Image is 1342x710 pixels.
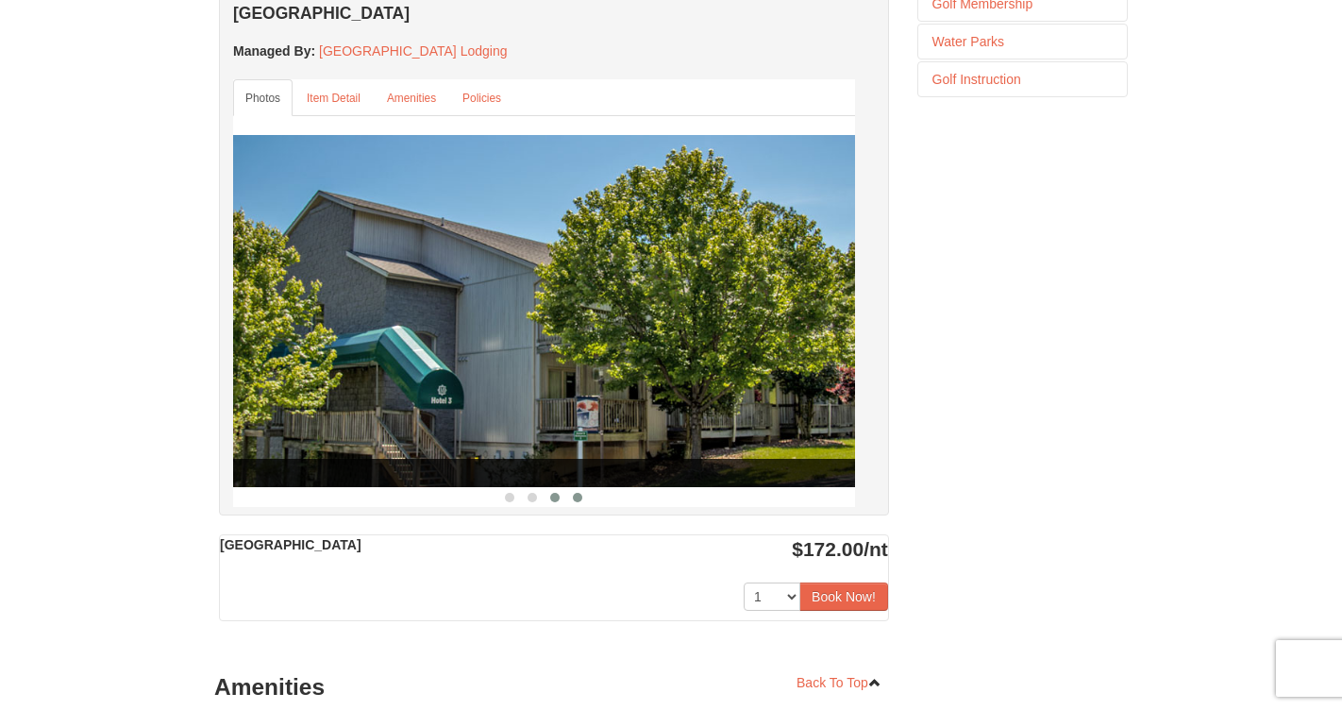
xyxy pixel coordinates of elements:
[307,92,361,105] small: Item Detail
[864,538,888,560] span: /nt
[233,4,855,23] h4: [GEOGRAPHIC_DATA]
[450,79,513,116] a: Policies
[784,668,894,697] a: Back To Top
[462,92,501,105] small: Policies
[220,537,361,552] strong: [GEOGRAPHIC_DATA]
[245,92,280,105] small: Photos
[792,538,888,560] strong: $172.00
[387,92,436,105] small: Amenities
[799,583,888,611] button: Book Now!
[214,668,894,706] h3: Amenities
[233,79,293,116] a: Photos
[233,135,876,487] img: 18876286-38-67a0a055.jpg
[233,43,315,59] strong: :
[375,79,448,116] a: Amenities
[918,25,1127,59] a: Water Parks
[294,79,373,116] a: Item Detail
[319,43,507,59] a: [GEOGRAPHIC_DATA] Lodging
[233,43,310,59] span: Managed By
[918,62,1127,96] a: Golf Instruction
